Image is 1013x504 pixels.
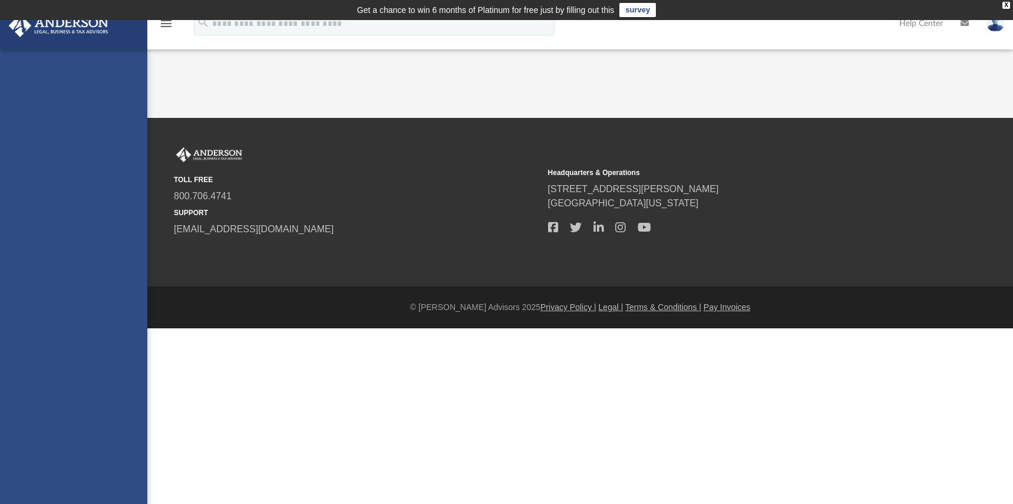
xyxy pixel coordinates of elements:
small: TOLL FREE [174,174,540,185]
a: [GEOGRAPHIC_DATA][US_STATE] [548,198,699,208]
a: Terms & Conditions | [625,302,701,312]
div: close [1002,2,1010,9]
a: Privacy Policy | [540,302,596,312]
a: survey [619,3,656,17]
img: Anderson Advisors Platinum Portal [5,14,112,37]
img: Anderson Advisors Platinum Portal [174,147,245,163]
div: Get a chance to win 6 months of Platinum for free just by filling out this [357,3,615,17]
a: 800.706.4741 [174,191,232,201]
div: © [PERSON_NAME] Advisors 2025 [147,301,1013,314]
a: menu [159,22,173,31]
small: SUPPORT [174,207,540,218]
a: Legal | [599,302,623,312]
a: [STREET_ADDRESS][PERSON_NAME] [548,184,719,194]
img: User Pic [986,15,1004,32]
a: Pay Invoices [704,302,750,312]
i: search [197,16,210,29]
small: Headquarters & Operations [548,167,914,178]
i: menu [159,17,173,31]
a: [EMAIL_ADDRESS][DOMAIN_NAME] [174,224,334,234]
